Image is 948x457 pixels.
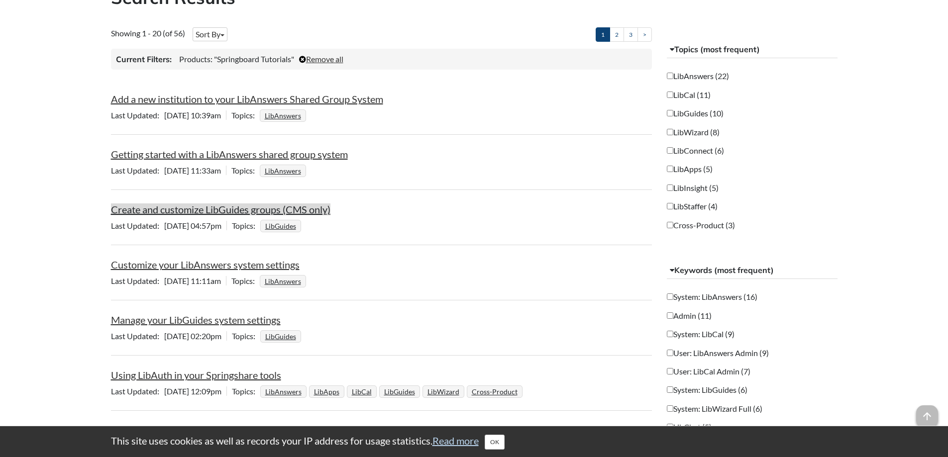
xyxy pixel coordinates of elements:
ul: Topics [260,110,309,120]
a: LibAnswers [263,274,303,288]
label: LibConnect (6) [667,145,724,156]
input: Admin (11) [667,312,673,319]
label: LibCal (11) [667,90,711,100]
button: Close [485,435,505,450]
label: LibChat (5) [667,422,712,433]
label: LibWizard (8) [667,127,720,138]
a: Read more [432,435,479,447]
label: User: LibCal Admin (7) [667,366,750,377]
span: Last Updated [111,166,164,175]
input: LibWizard (8) [667,129,673,135]
a: LibGuides [264,329,298,344]
span: [DATE] 11:33am [111,166,226,175]
input: Cross-Product (3) [667,222,673,228]
label: System: LibWizard Full (6) [667,403,762,414]
a: Cross-Product [470,384,519,399]
input: User: LibCal Admin (7) [667,368,673,374]
input: System: LibWizard Full (6) [667,405,673,412]
a: LibCal [350,384,373,399]
span: Products: [179,54,212,64]
a: LibAnswers [264,384,303,399]
a: Using LibAuth in your Springshare tools [111,369,281,381]
a: LibWizard [426,384,461,399]
button: Topics (most frequent) [667,41,838,59]
a: 3 [624,27,638,42]
span: "Springboard Tutorials" [214,54,294,64]
a: 1 [596,27,610,42]
label: LibGuides (10) [667,108,724,119]
input: LibConnect (6) [667,147,673,154]
input: LibStaffer (4) [667,203,673,209]
span: Showing 1 - 20 (of 56) [111,28,185,38]
label: Cross-Product (3) [667,220,735,231]
span: [DATE] 10:39am [111,110,226,120]
span: Topics [232,331,260,341]
label: LibInsight (5) [667,183,719,193]
a: Create and customize LibGuides groups (CMS only) [111,203,330,215]
h3: Current Filters [116,54,172,65]
ul: Pagination of search results [596,27,652,42]
span: [DATE] 11:11am [111,276,226,285]
span: Topics [232,386,260,396]
label: LibStaffer (4) [667,201,718,212]
input: LibApps (5) [667,166,673,172]
span: Topics [231,166,260,175]
label: System: LibAnswers (16) [667,291,757,302]
label: Admin (11) [667,310,712,321]
ul: Topics [260,386,525,396]
ul: Topics [260,276,309,285]
button: Keywords (most frequent) [667,262,838,279]
label: System: LibGuides (6) [667,384,747,395]
span: Last Updated [111,331,164,341]
label: User: LibAnswers Admin (9) [667,348,769,359]
span: [DATE] 02:20pm [111,331,226,341]
ul: Topics [260,331,304,341]
a: LibAnswers [263,108,303,123]
a: > [637,27,652,42]
label: LibAnswers (22) [667,71,729,82]
span: Last Updated [111,110,164,120]
label: System: LibCal (9) [667,329,735,340]
input: System: LibAnswers (16) [667,293,673,300]
a: arrow_upward [916,406,938,418]
input: LibGuides (10) [667,110,673,116]
span: [DATE] 04:57pm [111,221,226,230]
input: LibChat (5) [667,424,673,430]
span: arrow_upward [916,405,938,427]
a: LibGuides [264,219,298,233]
span: Last Updated [111,221,164,230]
a: Manage your LibGuides system settings [111,314,281,326]
span: Last Updated [111,386,164,396]
button: Sort By [193,27,227,41]
ul: Topics [260,166,309,175]
a: Customize your LibAnswers system settings [111,259,300,271]
input: User: LibAnswers Admin (9) [667,350,673,356]
input: System: LibGuides (6) [667,386,673,393]
a: 2 [610,27,624,42]
span: Topics [232,221,260,230]
span: Topics [231,276,260,285]
input: LibCal (11) [667,91,673,98]
div: This site uses cookies as well as records your IP address for usage statistics. [101,434,847,450]
span: Last Updated [111,276,164,285]
span: Topics [231,110,260,120]
a: Create, edit, and manage forms [111,424,243,436]
a: LibAnswers [263,164,303,178]
input: LibAnswers (22) [667,73,673,79]
input: LibInsight (5) [667,184,673,191]
ul: Topics [260,221,304,230]
a: Getting started with a LibAnswers shared group system [111,148,348,160]
a: Add a new institution to your LibAnswers Shared Group System [111,93,383,105]
a: LibApps [313,384,341,399]
input: System: LibCal (9) [667,331,673,337]
span: [DATE] 12:09pm [111,386,226,396]
label: LibApps (5) [667,164,713,175]
a: Remove all [299,54,343,64]
a: LibGuides [383,384,417,399]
